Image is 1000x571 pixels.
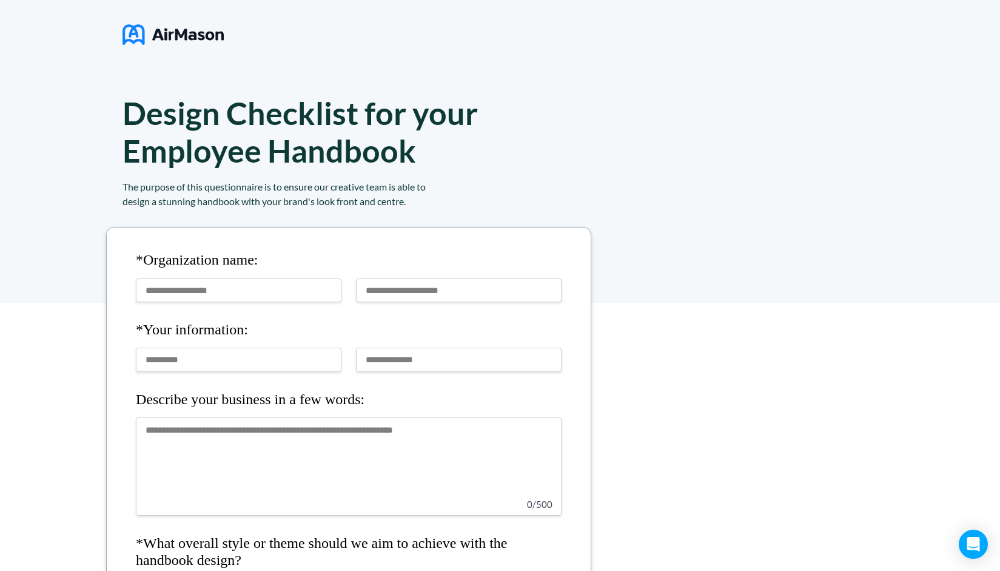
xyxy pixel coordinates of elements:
div: design a stunning handbook with your brand's look front and centre. [122,194,620,209]
img: logo [122,19,224,50]
span: 0 / 500 [527,499,552,510]
div: Open Intercom Messenger [959,530,988,559]
h1: Design Checklist for your Employee Handbook [122,94,478,169]
div: The purpose of this questionnaire is to ensure our creative team is able to [122,180,620,194]
h4: *What overall style or theme should we aim to achieve with the handbook design? [136,535,562,569]
h4: *Your information: [136,322,562,339]
h4: Describe your business in a few words: [136,391,562,408]
h4: *Organization name: [136,252,562,269]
